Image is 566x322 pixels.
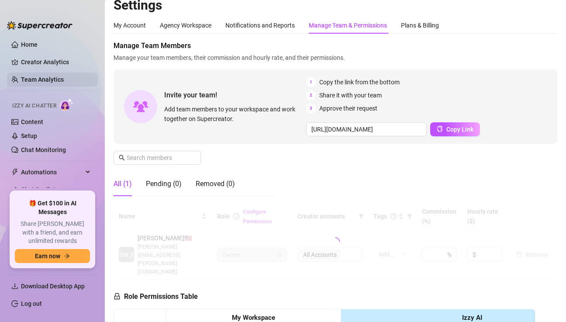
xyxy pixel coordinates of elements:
[114,21,146,30] div: My Account
[114,291,198,302] h5: Role Permissions Table
[306,104,316,113] span: 3
[319,77,400,87] span: Copy the link from the bottom
[21,55,91,69] a: Creator Analytics
[15,249,90,263] button: Earn nowarrow-right
[437,126,443,132] span: copy
[306,90,316,100] span: 2
[160,21,211,30] div: Agency Workspace
[196,179,235,189] div: Removed (0)
[7,21,72,30] img: logo-BBDzfeDw.svg
[401,21,439,30] div: Plans & Billing
[430,122,480,136] button: Copy Link
[35,253,60,260] span: Earn now
[114,53,557,62] span: Manage your team members, their commission and hourly rate, and their permissions.
[15,199,90,216] span: 🎁 Get $100 in AI Messages
[119,155,125,161] span: search
[21,300,42,307] a: Log out
[319,90,382,100] span: Share it with your team
[114,293,121,300] span: lock
[60,98,73,111] img: AI Chatter
[225,21,295,30] div: Notifications and Reports
[21,118,43,125] a: Content
[21,41,38,48] a: Home
[114,41,557,51] span: Manage Team Members
[64,253,70,259] span: arrow-right
[12,102,56,110] span: Izzy AI Chatter
[15,220,90,246] span: Share [PERSON_NAME] with a friend, and earn unlimited rewards
[21,283,85,290] span: Download Desktop App
[446,126,473,133] span: Copy Link
[164,104,303,124] span: Add team members to your workspace and work together on Supercreator.
[21,132,37,139] a: Setup
[232,314,275,322] strong: My Workspace
[146,179,182,189] div: Pending (0)
[21,183,83,197] span: Chat Copilot
[11,283,18,290] span: download
[331,237,340,246] span: loading
[462,314,482,322] strong: Izzy AI
[306,77,316,87] span: 1
[11,169,18,176] span: thunderbolt
[21,146,66,153] a: Chat Monitoring
[21,165,83,179] span: Automations
[114,179,132,189] div: All (1)
[164,90,306,100] span: Invite your team!
[11,187,17,193] img: Chat Copilot
[21,76,64,83] a: Team Analytics
[127,153,189,163] input: Search members
[309,21,387,30] div: Manage Team & Permissions
[319,104,377,113] span: Approve their request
